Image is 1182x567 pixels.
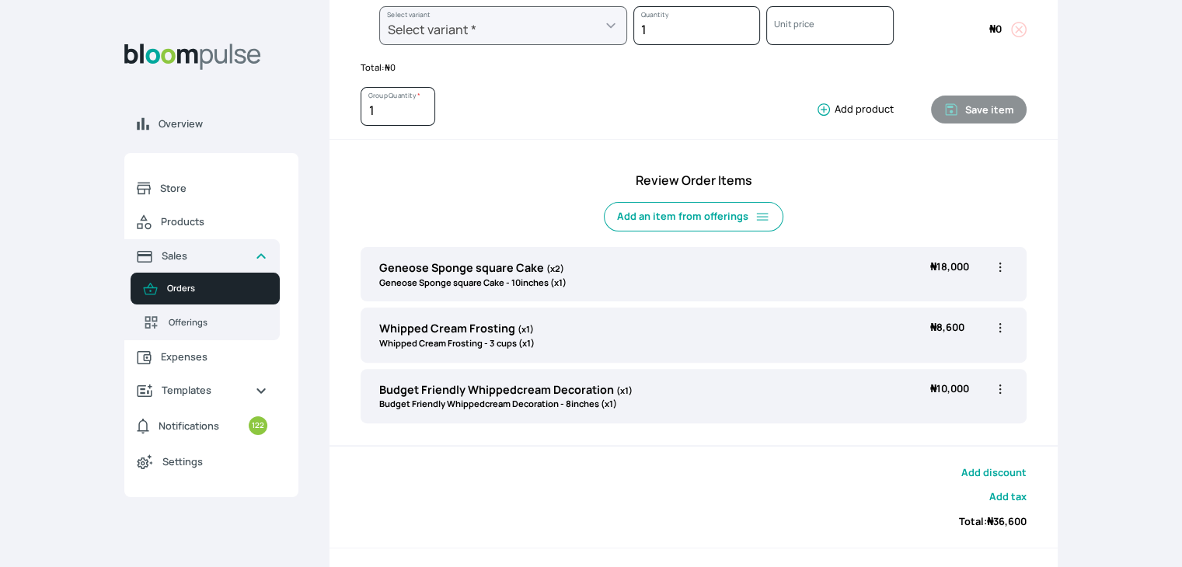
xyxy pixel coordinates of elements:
button: Add discount [961,465,1027,480]
button: Add tax [989,489,1027,504]
button: Add an item from offerings [604,202,783,231]
a: Sales [124,239,280,273]
span: ₦ [930,259,936,273]
span: Overview [159,117,286,131]
span: Notifications [159,419,219,433]
img: Bloom Logo [124,43,261,70]
span: 10,000 [930,381,969,395]
p: Budget Friendly Whippedcream Decoration - 8inches (x1) [379,398,633,411]
span: Settings [162,454,267,469]
p: Geneose Sponge square Cake - 10inches (x1) [379,277,567,290]
button: Save item [931,96,1027,123]
span: Products [161,214,267,229]
span: ₦ [987,514,993,528]
a: Orders [131,273,280,304]
span: (x2) [546,263,564,274]
a: Store [124,172,280,205]
span: ₦ [385,61,390,73]
a: Offerings [131,304,280,340]
span: 0 [989,22,1002,36]
p: Budget Friendly Whippedcream Decoration [379,381,633,398]
span: 18,000 [930,259,969,273]
a: Products [124,205,280,239]
a: Templates [124,374,280,407]
small: 122 [249,416,267,435]
span: 36,600 [987,514,1027,528]
span: Total: [959,514,1027,529]
span: Sales [162,249,242,263]
span: Expenses [161,350,267,364]
a: Notifications122 [124,407,280,444]
a: Settings [124,444,280,478]
span: ₦ [930,381,936,395]
span: 8,600 [930,320,964,334]
span: ₦ [930,320,936,334]
p: Geneose Sponge square Cake [379,259,567,277]
h4: Review Order Items [361,171,1027,190]
p: Whipped Cream Frosting [379,320,535,337]
span: 0 [385,61,396,73]
button: Add product [810,102,894,117]
span: Templates [162,383,242,398]
p: Whipped Cream Frosting - 3 cups (x1) [379,337,535,350]
span: Store [160,181,267,196]
span: Orders [167,282,267,295]
a: Expenses [124,340,280,374]
p: Total: [361,61,1027,75]
span: ₦ [989,22,995,36]
span: Offerings [169,316,267,329]
a: Overview [124,107,298,141]
span: (x1) [616,384,633,396]
span: (x1) [518,323,534,335]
